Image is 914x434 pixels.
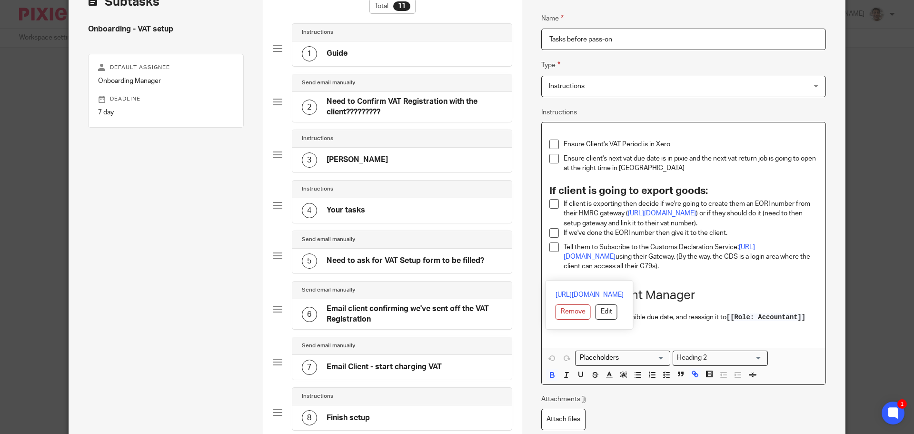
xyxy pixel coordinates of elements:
[675,353,709,363] span: Heading 2
[549,288,818,303] h1: Pass on to Client Manager
[564,154,818,173] p: Ensure client's next vat due date is in pixie and the next vat return job is going to open at the...
[98,64,234,71] p: Default assignee
[673,351,768,365] div: Text styles
[88,24,244,34] h4: Onboarding - VAT setup
[98,76,234,86] p: Onboarding Manager
[556,290,624,300] a: [URL][DOMAIN_NAME]
[549,186,708,196] strong: If client is going to export goods:
[564,199,818,228] p: If client is exporting then decide if we're going to create them an EORI number from their HMRC g...
[302,410,317,425] div: 8
[564,228,818,238] p: If we've done the EORI number then give it to the client.
[541,13,564,24] label: Name
[302,185,333,193] h4: Instructions
[302,393,333,400] h4: Instructions
[98,108,234,117] p: 7 day
[576,353,665,363] input: Search for option
[327,155,388,165] h4: [PERSON_NAME]
[564,313,818,322] p: Check this job has a senible due date, and reassign it to
[302,360,317,375] div: 7
[302,342,355,350] h4: Send email manually
[549,83,585,90] span: Instructions
[628,210,696,217] a: [URL][DOMAIN_NAME]
[302,286,355,294] h4: Send email manually
[541,60,560,71] label: Type
[673,351,768,365] div: Search for option
[327,304,502,324] h4: Email client confirming we've sent off the VAT Registration
[302,307,317,322] div: 6
[302,79,355,87] h4: Send email manually
[327,413,370,423] h4: Finish setup
[302,100,317,115] div: 2
[575,351,670,365] div: Placeholders
[393,1,410,11] div: 11
[302,152,317,168] div: 3
[302,253,317,269] div: 5
[327,256,484,266] h4: Need to ask for VAT Setup form to be filled?
[556,304,591,320] button: Remove
[302,203,317,218] div: 4
[564,140,818,149] p: Ensure Client's VAT Period is in Xero
[575,351,670,365] div: Search for option
[302,29,333,36] h4: Instructions
[98,95,234,103] p: Deadline
[726,313,805,321] span: [[Role: Accountant]]
[541,394,587,404] p: Attachments
[327,49,348,59] h4: Guide
[541,108,577,117] label: Instructions
[302,135,333,142] h4: Instructions
[897,399,907,409] div: 1
[327,362,442,372] h4: Email Client - start charging VAT
[302,236,355,243] h4: Send email manually
[327,97,502,117] h4: Need to Confirm VAT Registration with the client?????????
[564,242,818,272] p: Tell them to Subscribe to the Customs Declaration Service: using their Gateway. (By the way, the ...
[327,205,365,215] h4: Your tasks
[302,46,317,61] div: 1
[710,353,762,363] input: Search for option
[596,304,617,320] button: Edit
[541,409,586,430] label: Attach files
